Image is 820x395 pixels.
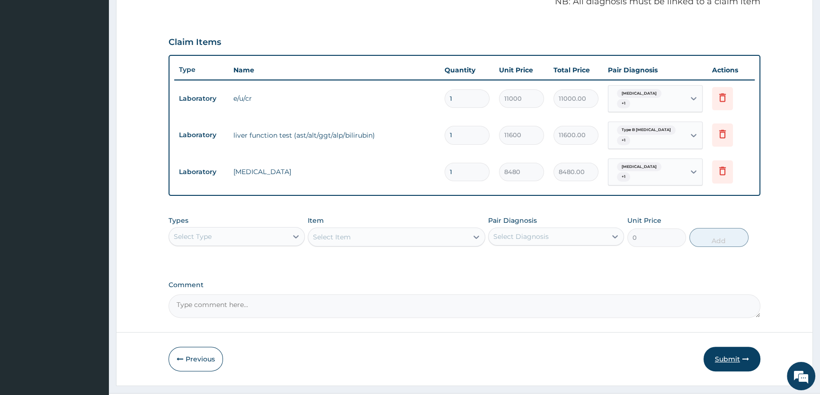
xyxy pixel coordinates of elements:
th: Unit Price [494,61,549,79]
label: Item [308,216,324,225]
h3: Claim Items [169,37,221,48]
th: Quantity [440,61,494,79]
label: Pair Diagnosis [488,216,537,225]
th: Type [174,61,229,79]
span: + 1 [617,99,630,108]
label: Types [169,217,188,225]
td: liver function test (ast/alt/ggt/alp/bilirubin) [229,126,440,145]
button: Add [689,228,749,247]
label: Unit Price [627,216,661,225]
span: + 1 [617,136,630,145]
span: Type B [MEDICAL_DATA] [617,125,676,135]
textarea: Type your message and hit 'Enter' [5,258,180,291]
th: Name [229,61,440,79]
div: Select Type [174,232,212,241]
td: Laboratory [174,126,229,144]
th: Actions [707,61,755,79]
td: Laboratory [174,90,229,107]
button: Previous [169,347,223,371]
th: Total Price [549,61,603,79]
span: We're online! [55,119,131,215]
label: Comment [169,281,760,289]
td: [MEDICAL_DATA] [229,162,440,181]
td: e/u/cr [229,89,440,108]
span: + 1 [617,172,630,182]
img: d_794563401_company_1708531726252_794563401 [18,47,38,71]
span: [MEDICAL_DATA] [617,162,661,172]
th: Pair Diagnosis [603,61,707,79]
span: [MEDICAL_DATA] [617,89,661,98]
div: Chat with us now [49,53,159,65]
div: Minimize live chat window [155,5,178,27]
button: Submit [704,347,760,371]
div: Select Diagnosis [493,232,549,241]
td: Laboratory [174,163,229,181]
